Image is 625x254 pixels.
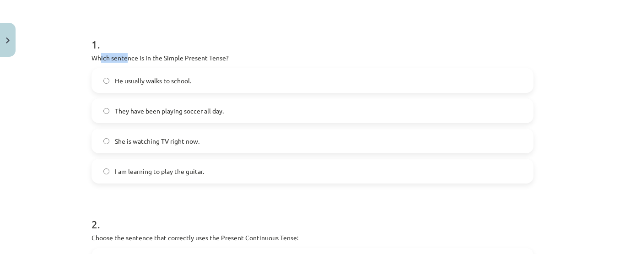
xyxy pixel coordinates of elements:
h1: 1 . [92,22,533,50]
h1: 2 . [92,202,533,230]
input: I am learning to play the guitar. [103,168,109,174]
p: Which sentence is in the Simple Present Tense? [92,53,533,63]
span: They have been playing soccer all day. [115,106,224,116]
span: He usually walks to school. [115,76,191,86]
input: She is watching TV right now. [103,138,109,144]
p: Choose the sentence that correctly uses the Present Continuous Tense: [92,233,533,243]
input: They have been playing soccer all day. [103,108,109,114]
img: icon-close-lesson-0947bae3869378f0d4975bcd49f059093ad1ed9edebbc8119c70593378902aed.svg [6,38,10,43]
span: I am learning to play the guitar. [115,167,204,176]
input: He usually walks to school. [103,78,109,84]
span: She is watching TV right now. [115,136,199,146]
